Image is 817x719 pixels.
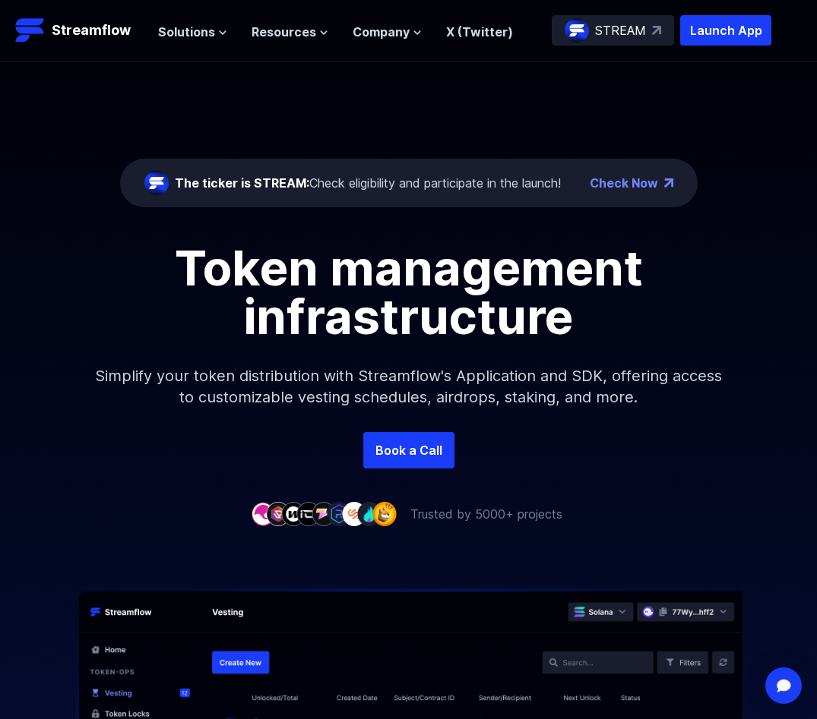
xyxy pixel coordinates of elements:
p: Trusted by 5000+ projects [410,505,562,523]
p: STREAM [595,21,646,39]
img: Streamflow Logo [15,15,46,46]
button: Launch App [680,15,771,46]
a: Check Now [590,174,658,192]
span: Company [353,23,410,41]
div: Check eligibility and participate in the launch! [175,174,561,192]
span: Solutions [158,23,215,41]
img: company-6 [327,502,351,525]
p: Simplify your token distribution with Streamflow's Application and SDK, offering access to custom... [82,341,736,432]
img: company-3 [281,502,306,525]
a: X (Twitter) [446,24,513,39]
span: The ticker is STREAM: [175,175,309,191]
img: top-right-arrow.png [664,178,673,188]
div: Open Intercom Messenger [765,667,802,704]
img: company-9 [372,502,397,525]
a: Book a Call [363,432,454,468]
img: company-8 [357,502,382,525]
span: Resources [252,23,316,41]
img: company-7 [342,502,366,525]
img: company-1 [251,502,275,525]
img: company-2 [266,502,290,525]
img: streamflow-logo-circle.png [144,171,169,195]
img: company-4 [296,502,321,525]
a: STREAM [552,15,674,46]
button: Resources [252,23,328,41]
button: Solutions [158,23,227,41]
h1: Token management infrastructure [67,244,751,341]
img: top-right-arrow.svg [652,26,661,35]
p: Streamflow [52,20,131,41]
button: Company [353,23,422,41]
a: Streamflow [15,15,143,46]
img: company-5 [312,502,336,525]
img: streamflow-logo-circle.png [565,18,589,43]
